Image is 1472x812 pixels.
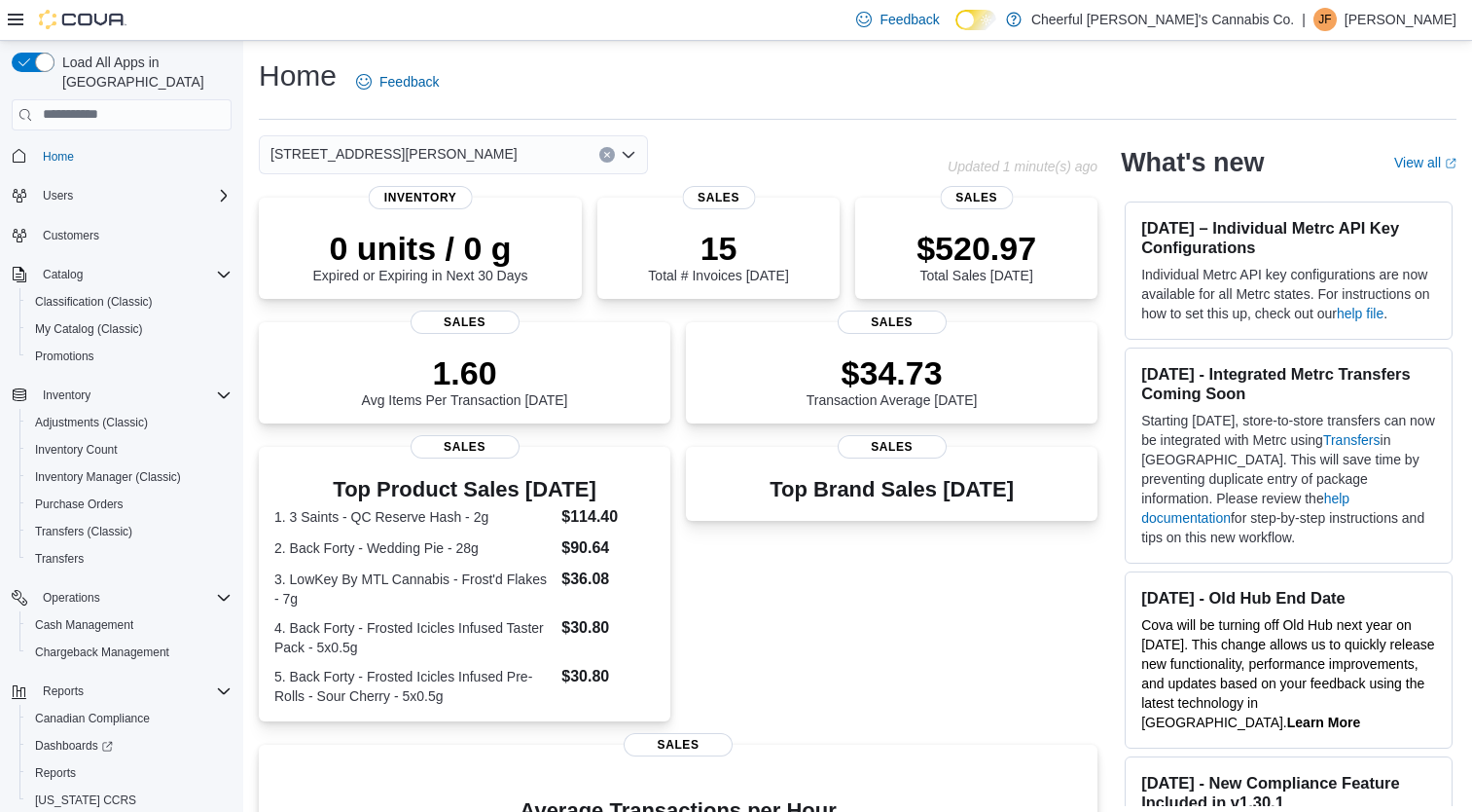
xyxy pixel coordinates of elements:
dt: 3. LowKey By MTL Cannabis - Frost'd Flakes - 7g [274,570,554,609]
span: Canadian Compliance [35,711,150,726]
p: $34.73 [807,353,978,392]
a: Cash Management [27,613,141,637]
a: Learn More [1287,715,1360,730]
button: Classification (Classic) [19,288,239,315]
button: Clear input [599,147,615,163]
dt: 5. Back Forty - Frosted Icicles Infused Pre-Rolls - Sour Cherry - 5x0.5g [274,667,554,706]
span: Feedback [880,10,939,29]
span: Purchase Orders [35,497,124,512]
p: | [1302,8,1306,31]
span: Customers [43,228,99,243]
span: Dashboards [35,738,113,754]
span: Promotions [35,349,94,364]
button: Canadian Compliance [19,705,239,732]
a: Chargeback Management [27,641,177,664]
span: Reports [35,765,76,781]
span: Transfers (Classic) [35,524,132,539]
a: Feedback [348,62,447,101]
h3: Top Product Sales [DATE] [274,478,655,501]
span: Chargeback Management [35,645,169,660]
dd: $30.80 [561,616,655,640]
div: Transaction Average [DATE] [807,353,978,408]
a: Transfers [1323,432,1381,448]
p: 15 [648,229,788,268]
span: Canadian Compliance [27,707,232,730]
span: Purchase Orders [27,493,232,516]
button: My Catalog (Classic) [19,315,239,343]
a: Dashboards [27,734,121,757]
button: Purchase Orders [19,491,239,518]
a: Classification (Classic) [27,290,161,314]
a: Customers [35,224,107,247]
span: Classification (Classic) [27,290,232,314]
a: Home [35,145,82,168]
h3: [DATE] - Old Hub End Date [1141,588,1436,608]
div: Jason Fitzpatrick [1313,8,1337,31]
button: Reports [35,680,91,703]
a: Inventory Count [27,438,126,461]
dd: $30.80 [561,665,655,688]
button: Transfers (Classic) [19,518,239,545]
span: Sales [411,435,520,459]
span: Feedback [379,72,439,92]
span: Inventory Manager (Classic) [35,469,181,485]
button: Catalog [35,263,90,286]
dt: 2. Back Forty - Wedding Pie - 28g [274,538,554,558]
p: Individual Metrc API key configurations are now available for all Metrc states. For instructions ... [1141,265,1436,323]
span: Users [35,184,232,207]
span: Adjustments (Classic) [35,415,148,430]
span: Reports [43,683,84,699]
span: Inventory Manager (Classic) [27,465,232,489]
span: Catalog [35,263,232,286]
span: Reports [35,680,232,703]
span: Catalog [43,267,83,282]
button: Promotions [19,343,239,370]
button: Inventory [35,384,98,407]
button: Transfers [19,545,239,572]
span: Sales [624,733,733,757]
span: Sales [411,311,520,334]
button: Operations [4,584,239,611]
a: help file [1337,306,1383,321]
h3: [DATE] - New Compliance Feature Included in v1.30.1 [1141,773,1436,812]
a: Transfers (Classic) [27,520,140,543]
button: Operations [35,586,108,609]
a: My Catalog (Classic) [27,317,151,341]
span: Chargeback Management [27,641,232,664]
a: Purchase Orders [27,493,131,516]
span: Sales [838,435,947,459]
a: Inventory Manager (Classic) [27,465,189,489]
span: [STREET_ADDRESS][PERSON_NAME] [270,142,518,166]
span: Classification (Classic) [35,294,153,310]
button: Inventory [4,382,239,409]
button: Open list of options [621,147,636,163]
span: Dark Mode [955,30,956,31]
button: Catalog [4,261,239,288]
span: JF [1318,8,1331,31]
a: help documentation [1141,491,1349,526]
span: Sales [940,186,1013,209]
span: Adjustments (Classic) [27,411,232,434]
dd: $36.08 [561,568,655,591]
span: Inventory [35,384,232,407]
div: Total Sales [DATE] [916,229,1036,283]
span: Dashboards [27,734,232,757]
button: Adjustments (Classic) [19,409,239,436]
a: Dashboards [19,732,239,759]
dt: 1. 3 Saints - QC Reserve Hash - 2g [274,507,554,527]
button: Home [4,142,239,170]
dd: $114.40 [561,505,655,529]
span: Inventory [43,388,90,403]
button: Reports [19,759,239,787]
dt: 4. Back Forty - Frosted Icicles Infused Taster Pack - 5x0.5g [274,618,554,657]
h3: [DATE] – Individual Metrc API Key Configurations [1141,218,1436,257]
button: Customers [4,221,239,249]
div: Expired or Expiring in Next 30 Days [313,229,528,283]
span: Cova will be turning off Old Hub next year on [DATE]. This change allows us to quickly release ne... [1141,617,1434,730]
span: Customers [35,223,232,247]
a: Transfers [27,547,91,571]
span: My Catalog (Classic) [27,317,232,341]
p: $520.97 [916,229,1036,268]
div: Total # Invoices [DATE] [648,229,788,283]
